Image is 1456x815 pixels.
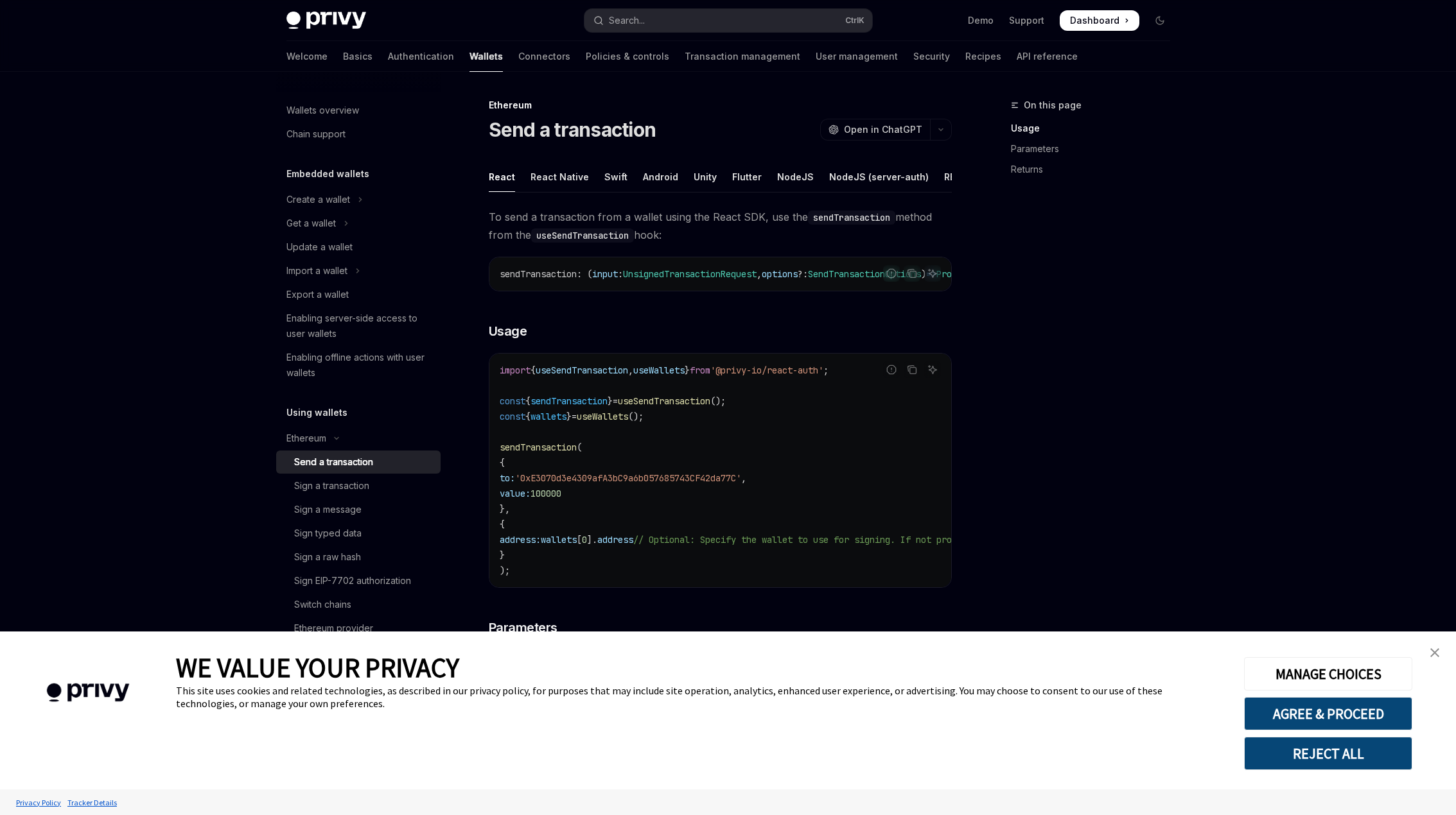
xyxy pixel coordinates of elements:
span: Dashboard [1070,14,1119,27]
div: Switch chains [294,597,351,612]
button: Copy the contents from the code block [904,265,920,282]
span: SendTransactionOptions [808,268,921,280]
span: : ( [577,268,592,280]
div: Sign a message [294,502,362,517]
button: Open in ChatGPT [820,119,930,141]
button: Report incorrect code [883,265,900,282]
img: close banner [1430,648,1439,657]
div: Sign EIP-7702 authorization [294,573,411,588]
a: Tracker Details [64,791,120,814]
span: , [628,365,633,376]
div: NodeJS (server-auth) [829,162,929,192]
div: Swift [604,162,627,192]
a: Authentication [388,41,454,72]
button: Report incorrect code [883,361,900,378]
div: This site uses cookies and related technologies, as described in our privacy policy, for purposes... [176,684,1225,710]
button: Toggle Create a wallet section [276,188,441,211]
span: from [690,365,710,376]
button: Toggle Ethereum section [276,427,441,450]
button: Ask AI [924,361,941,378]
span: { [500,519,505,530]
span: Ctrl K [845,15,864,26]
a: Send a transaction [276,450,441,474]
a: API reference [1017,41,1078,72]
div: Import a wallet [286,263,347,279]
div: Ethereum [286,431,326,446]
div: Sign typed data [294,526,362,541]
button: Toggle dark mode [1150,10,1170,31]
div: Create a wallet [286,192,350,207]
span: // Optional: Specify the wallet to use for signing. If not provided, the first wallet will be used. [633,534,1142,545]
span: , [757,268,762,280]
span: }, [500,503,510,515]
span: wallets [541,534,577,545]
span: 0 [582,534,587,545]
button: Ask AI [924,265,941,282]
a: Sign a transaction [276,474,441,497]
span: ); [500,565,510,576]
span: } [566,411,572,422]
span: Usage [489,322,527,340]
span: } [685,365,690,376]
span: } [500,549,505,561]
a: Sign a raw hash [276,545,441,569]
div: REST API [944,162,985,192]
div: Android [643,162,678,192]
button: Copy the contents from the code block [904,361,920,378]
a: Chain support [276,123,441,146]
a: Support [1009,14,1044,27]
a: Connectors [518,41,570,72]
span: address: [500,534,541,545]
div: Ethereum [489,99,952,112]
img: company logo [19,665,157,721]
span: { [525,411,531,422]
div: Enabling offline actions with user wallets [286,350,433,381]
div: Unity [694,162,717,192]
span: useWallets [577,411,628,422]
span: [ [577,534,582,545]
a: Welcome [286,41,328,72]
span: To send a transaction from a wallet using the React SDK, use the method from the hook: [489,208,952,244]
button: AGREE & PROCEED [1244,697,1412,730]
span: useSendTransaction [618,395,710,407]
span: options [762,268,798,280]
button: MANAGE CHOICES [1244,657,1412,691]
div: React [489,162,515,192]
div: Ethereum provider [294,621,373,636]
span: ]. [587,534,597,545]
a: Wallets overview [276,99,441,122]
button: Toggle Get a wallet section [276,212,441,235]
span: ; [823,365,829,376]
a: Ethereum provider [276,617,441,640]
a: Returns [1011,159,1180,180]
span: Open in ChatGPT [844,123,922,136]
div: Enabling server-side access to user wallets [286,311,433,341]
span: { [500,457,505,468]
a: Recipes [965,41,1001,72]
span: const [500,411,525,422]
div: Update a wallet [286,239,353,255]
span: input [592,268,618,280]
a: close banner [1422,640,1448,665]
a: Sign a message [276,498,441,521]
span: '@privy-io/react-auth' [710,365,823,376]
button: Toggle Import a wallet section [276,259,441,282]
a: Privacy Policy [13,791,64,814]
span: { [531,365,536,376]
h5: Using wallets [286,405,347,420]
a: Demo [968,14,994,27]
span: , [741,472,746,484]
span: = [572,411,577,422]
a: Export a wallet [276,283,441,306]
button: REJECT ALL [1244,737,1412,770]
span: '0xE3070d3e4309afA3bC9a6b057685743CF42da77C' [515,472,741,484]
span: 100000 [531,488,561,499]
span: { [525,395,531,407]
a: Sign typed data [276,522,441,545]
div: NodeJS [777,162,814,192]
span: } [608,395,613,407]
a: Policies & controls [586,41,669,72]
a: Sign EIP-7702 authorization [276,569,441,592]
div: Chain support [286,126,346,142]
div: Sign a raw hash [294,549,361,565]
